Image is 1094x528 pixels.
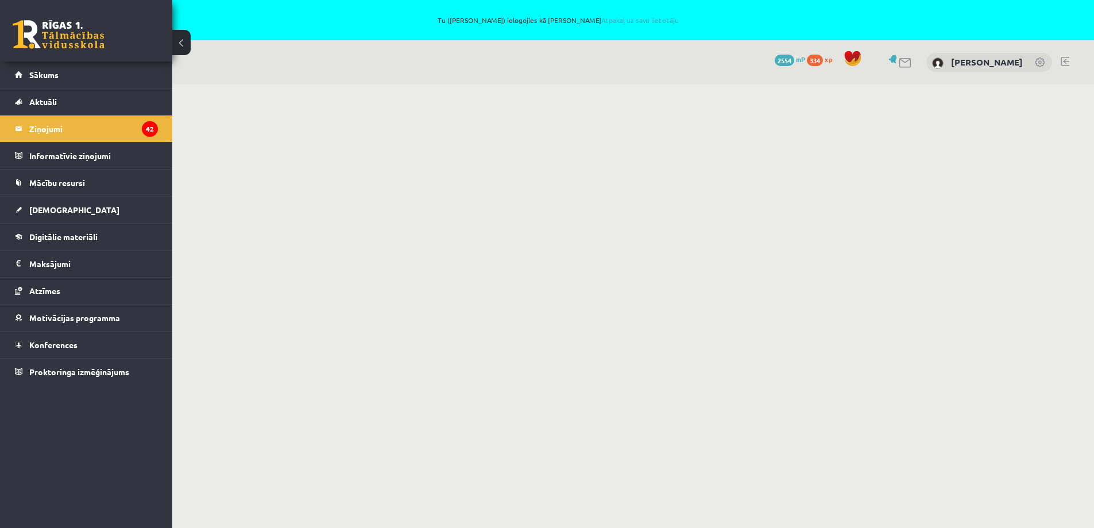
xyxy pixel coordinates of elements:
a: Rīgas 1. Tālmācības vidusskola [13,20,105,49]
a: 2554 mP [775,55,805,64]
span: xp [825,55,832,64]
img: Kristīne Ozola [932,57,944,69]
span: Tu ([PERSON_NAME]) ielogojies kā [PERSON_NAME] [132,17,985,24]
span: Sākums [29,70,59,80]
a: Aktuāli [15,88,158,115]
a: [DEMOGRAPHIC_DATA] [15,196,158,223]
a: Konferences [15,332,158,358]
a: Proktoringa izmēģinājums [15,359,158,385]
span: mP [796,55,805,64]
a: Motivācijas programma [15,305,158,331]
span: 2554 [775,55,794,66]
legend: Maksājumi [29,250,158,277]
a: Digitālie materiāli [15,223,158,250]
a: 334 xp [807,55,838,64]
legend: Ziņojumi [29,115,158,142]
span: [DEMOGRAPHIC_DATA] [29,205,119,215]
span: Aktuāli [29,97,57,107]
a: Atpakaļ uz savu lietotāju [601,16,679,25]
a: Sākums [15,61,158,88]
span: 334 [807,55,823,66]
a: Ziņojumi42 [15,115,158,142]
span: Mācību resursi [29,178,85,188]
a: [PERSON_NAME] [951,56,1023,68]
legend: Informatīvie ziņojumi [29,142,158,169]
span: Digitālie materiāli [29,232,98,242]
span: Atzīmes [29,286,60,296]
a: Mācību resursi [15,169,158,196]
a: Informatīvie ziņojumi [15,142,158,169]
span: Proktoringa izmēģinājums [29,367,129,377]
span: Konferences [29,340,78,350]
span: Motivācijas programma [29,313,120,323]
a: Atzīmes [15,278,158,304]
i: 42 [142,121,158,137]
a: Maksājumi [15,250,158,277]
